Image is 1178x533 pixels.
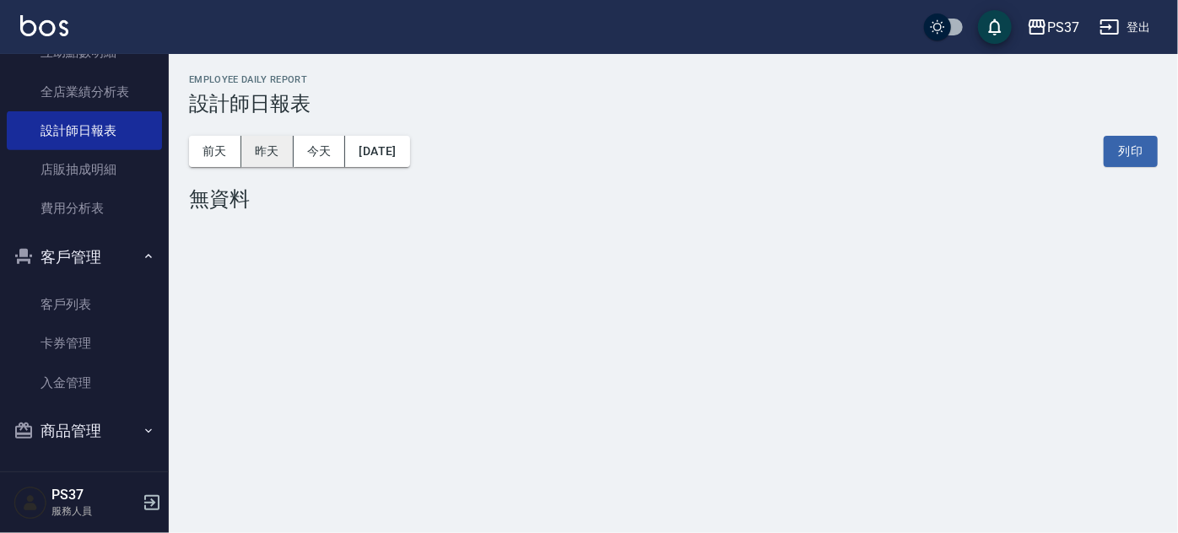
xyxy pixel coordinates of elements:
button: [DATE] [345,136,409,167]
img: Logo [20,15,68,36]
div: PS37 [1047,17,1079,38]
a: 客戶列表 [7,285,162,324]
button: 商品管理 [7,409,162,453]
img: Person [14,486,47,520]
button: save [978,10,1012,44]
a: 全店業績分析表 [7,73,162,111]
a: 設計師日報表 [7,111,162,150]
button: 前天 [189,136,241,167]
div: 無資料 [189,187,1158,211]
p: 服務人員 [51,503,138,519]
button: 客戶管理 [7,235,162,279]
button: 昨天 [241,136,294,167]
button: 今天 [294,136,346,167]
a: 入金管理 [7,363,162,402]
a: 店販抽成明細 [7,150,162,189]
a: 費用分析表 [7,189,162,228]
a: 卡券管理 [7,324,162,363]
h3: 設計師日報表 [189,92,1158,116]
button: 列印 [1104,136,1158,167]
button: PS37 [1020,10,1086,45]
h2: Employee Daily Report [189,74,1158,85]
button: 登出 [1093,12,1158,43]
h5: PS37 [51,487,138,503]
